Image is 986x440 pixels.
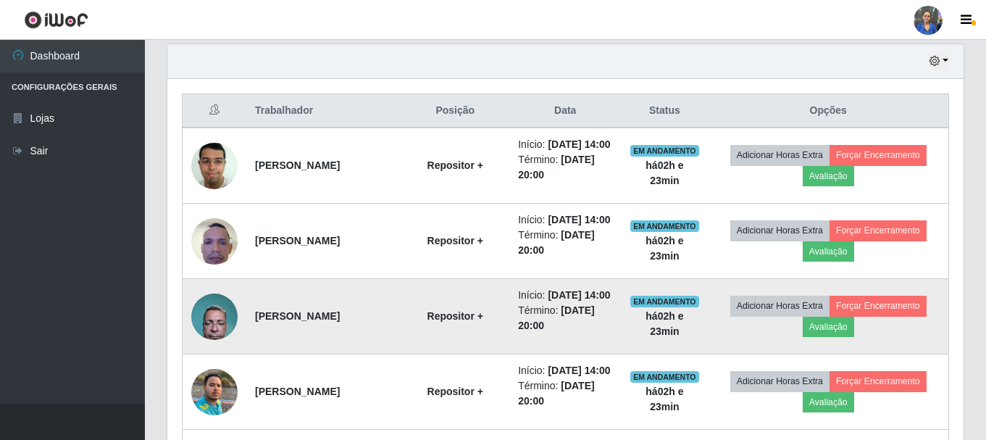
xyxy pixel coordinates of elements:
strong: [PERSON_NAME] [255,159,340,171]
span: EM ANDAMENTO [630,371,699,383]
li: Término: [518,378,612,409]
button: Avaliação [803,241,854,262]
li: Início: [518,288,612,303]
th: Opções [708,94,948,128]
li: Término: [518,152,612,183]
li: Início: [518,212,612,228]
li: Início: [518,137,612,152]
li: Início: [518,363,612,378]
img: 1745240566568.jpeg [191,361,238,423]
button: Adicionar Horas Extra [730,145,830,165]
img: 1749852660115.jpeg [191,210,238,272]
strong: [PERSON_NAME] [255,310,340,322]
button: Forçar Encerramento [830,296,927,316]
strong: há 02 h e 23 min [646,159,683,186]
img: 1602822418188.jpeg [191,135,238,196]
strong: Repositor + [427,159,483,171]
th: Posição [401,94,509,128]
strong: [PERSON_NAME] [255,235,340,246]
button: Avaliação [803,166,854,186]
button: Adicionar Horas Extra [730,220,830,241]
img: 1741988407849.jpeg [191,286,238,347]
button: Forçar Encerramento [830,371,927,391]
strong: Repositor + [427,310,483,322]
strong: há 02 h e 23 min [646,235,683,262]
strong: [PERSON_NAME] [255,386,340,397]
strong: Repositor + [427,235,483,246]
button: Adicionar Horas Extra [730,371,830,391]
th: Status [621,94,708,128]
strong: há 02 h e 23 min [646,310,683,337]
time: [DATE] 14:00 [548,289,610,301]
span: EM ANDAMENTO [630,296,699,307]
th: Data [509,94,621,128]
strong: Repositor + [427,386,483,397]
li: Término: [518,228,612,258]
button: Avaliação [803,317,854,337]
span: EM ANDAMENTO [630,220,699,232]
time: [DATE] 14:00 [548,214,610,225]
span: EM ANDAMENTO [630,145,699,157]
button: Forçar Encerramento [830,220,927,241]
button: Forçar Encerramento [830,145,927,165]
img: CoreUI Logo [24,11,88,29]
strong: há 02 h e 23 min [646,386,683,412]
time: [DATE] 14:00 [548,365,610,376]
th: Trabalhador [246,94,401,128]
button: Adicionar Horas Extra [730,296,830,316]
button: Avaliação [803,392,854,412]
time: [DATE] 14:00 [548,138,610,150]
li: Término: [518,303,612,333]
